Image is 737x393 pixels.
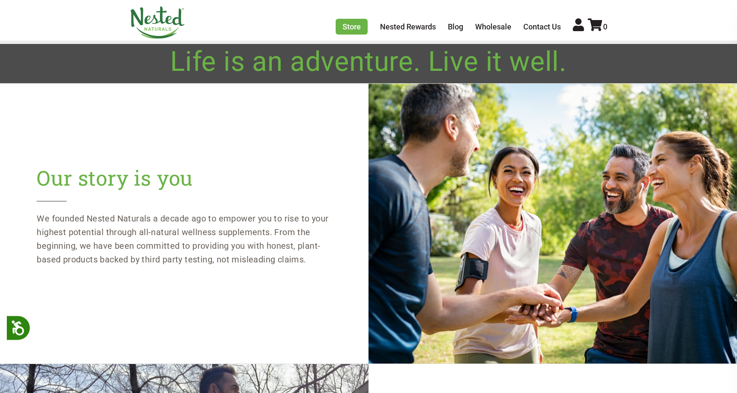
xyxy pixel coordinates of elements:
[588,22,607,31] a: 0
[37,165,331,201] h2: Our story is you
[368,84,737,363] img: Our story is you
[130,6,185,39] img: Nested Naturals
[475,22,511,31] a: Wholesale
[448,22,463,31] a: Blog
[380,22,436,31] a: Nested Rewards
[37,212,331,266] p: We founded Nested Naturals a decade ago to empower you to rise to your highest potential through ...
[603,22,607,31] span: 0
[523,22,561,31] a: Contact Us
[336,19,368,35] a: Store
